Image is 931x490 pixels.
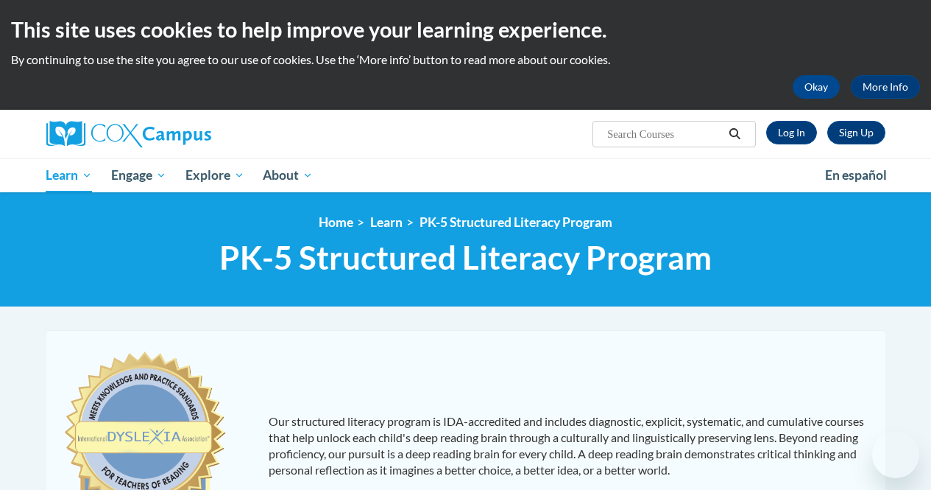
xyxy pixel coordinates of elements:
[37,158,102,192] a: Learn
[176,158,254,192] a: Explore
[263,167,313,184] span: About
[723,125,746,143] button: Search
[872,431,919,478] iframe: Button to launch messaging window
[11,52,920,68] p: By continuing to use the site you agree to our use of cookies. Use the ‘More info’ button to read...
[606,125,723,143] input: Search Courses
[269,413,871,478] p: Our structured literacy program is IDA-accredited and includes diagnostic, explicit, systematic, ...
[319,214,353,230] a: Home
[825,167,887,183] span: En español
[46,167,92,184] span: Learn
[766,121,817,144] a: Log In
[111,167,166,184] span: Engage
[815,160,896,191] a: En español
[851,75,920,99] a: More Info
[420,214,612,230] a: PK-5 Structured Literacy Program
[46,121,211,147] img: Cox Campus
[46,121,311,147] a: Cox Campus
[793,75,840,99] button: Okay
[370,214,403,230] a: Learn
[185,167,244,184] span: Explore
[219,238,712,277] span: PK-5 Structured Literacy Program
[253,158,322,192] a: About
[827,121,885,144] a: Register
[11,15,920,44] h2: This site uses cookies to help improve your learning experience.
[102,158,176,192] a: Engage
[35,158,896,192] div: Main menu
